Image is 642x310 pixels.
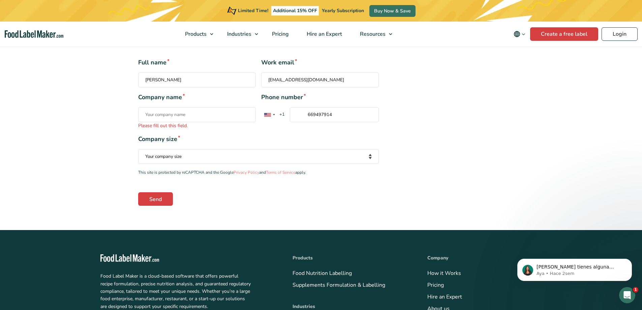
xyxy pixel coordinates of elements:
[507,245,642,292] iframe: Intercom notifications mensaje
[427,293,462,301] a: Hire an Expert
[238,7,268,14] span: Limited Time!
[262,108,277,122] div: United States: +1
[619,287,635,303] iframe: Intercom live chat
[138,73,256,87] input: Full name*
[530,27,598,41] a: Create a free label
[427,254,542,262] p: Company
[263,22,296,47] a: Pricing
[138,58,256,67] span: Full name
[293,281,385,289] a: Supplements Formulation & Labelling
[293,270,352,277] a: Food Nutrition Labelling
[290,107,379,122] input: Phone number* List of countries+1
[293,254,407,262] p: Products
[183,30,207,38] span: Products
[138,58,504,205] form: Contact form
[427,281,444,289] a: Pricing
[266,170,295,175] a: Terms of Service
[633,287,638,292] span: 1
[218,22,262,47] a: Industries
[225,30,252,38] span: Industries
[276,111,288,118] span: +1
[138,192,173,206] input: Send
[5,30,63,38] a: Food Label Maker homepage
[100,254,159,262] img: Food Label Maker - white
[602,27,638,41] a: Login
[427,270,461,277] a: How it Works
[261,93,379,102] span: Phone number
[358,30,386,38] span: Resources
[138,93,256,102] span: Company name
[176,22,217,47] a: Products
[138,122,256,129] span: Please fill out this field.
[369,5,416,17] a: Buy Now & Save
[138,169,379,176] p: This site is protected by reCAPTCHA and the Google and apply.
[100,254,272,262] a: Food Label Maker homepage
[322,7,364,14] span: Yearly Subscription
[305,30,343,38] span: Hire an Expert
[351,22,396,47] a: Resources
[138,107,256,122] input: Company name*
[509,27,530,41] button: Change language
[261,58,379,67] span: Work email
[234,170,259,175] a: Privacy Policy
[298,22,349,47] a: Hire an Expert
[270,30,289,38] span: Pricing
[261,73,379,87] input: Work email*
[138,135,379,144] span: Company size
[271,6,319,16] span: Additional 15% OFF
